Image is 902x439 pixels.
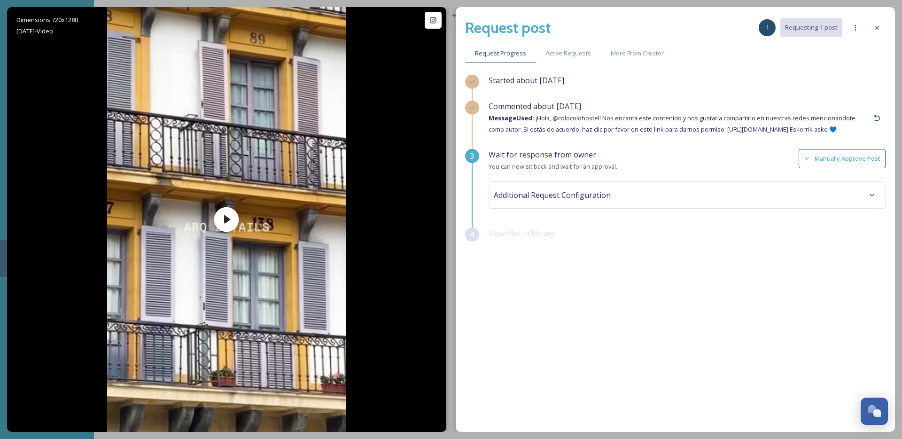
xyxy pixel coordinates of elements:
[489,114,855,133] span: ¡Hola, @colocolohostel! Nos encanta este contenido y nos gustaría compartirlo en nuestras redes m...
[546,49,591,58] span: Active Requests
[766,23,769,32] span: 1
[611,49,664,58] span: More From Creator
[799,149,886,168] button: Manually Approve Post
[16,27,53,35] span: [DATE] - Video
[489,101,581,111] span: Commented about [DATE]
[470,150,474,162] span: 3
[780,18,842,37] button: Requesting 1 post
[489,228,554,238] span: View files in library
[107,7,346,432] img: thumbnail
[861,398,888,425] button: Open Chat
[470,229,474,240] span: 4
[489,114,534,122] strong: Message Used:
[494,189,611,201] span: Additional Request Configuration
[489,75,564,86] span: Started about [DATE]
[16,16,78,24] span: Dimensions: 720 x 1280
[475,49,526,58] span: Request Progress
[489,162,617,171] span: You can now sit back and wait for an approval.
[465,16,551,39] h2: Request post
[489,149,596,160] span: Wait for response from owner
